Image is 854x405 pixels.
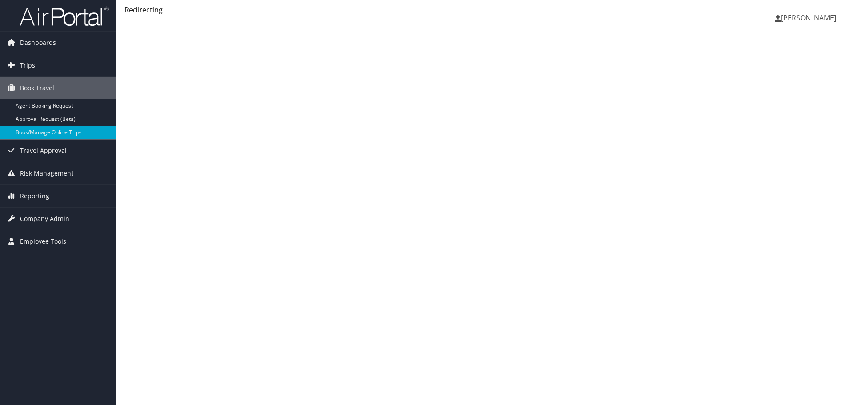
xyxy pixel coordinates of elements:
[20,77,54,99] span: Book Travel
[20,208,69,230] span: Company Admin
[781,13,836,23] span: [PERSON_NAME]
[20,185,49,207] span: Reporting
[125,4,845,15] div: Redirecting...
[20,6,109,27] img: airportal-logo.png
[775,4,845,31] a: [PERSON_NAME]
[20,140,67,162] span: Travel Approval
[20,162,73,184] span: Risk Management
[20,230,66,253] span: Employee Tools
[20,54,35,76] span: Trips
[20,32,56,54] span: Dashboards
